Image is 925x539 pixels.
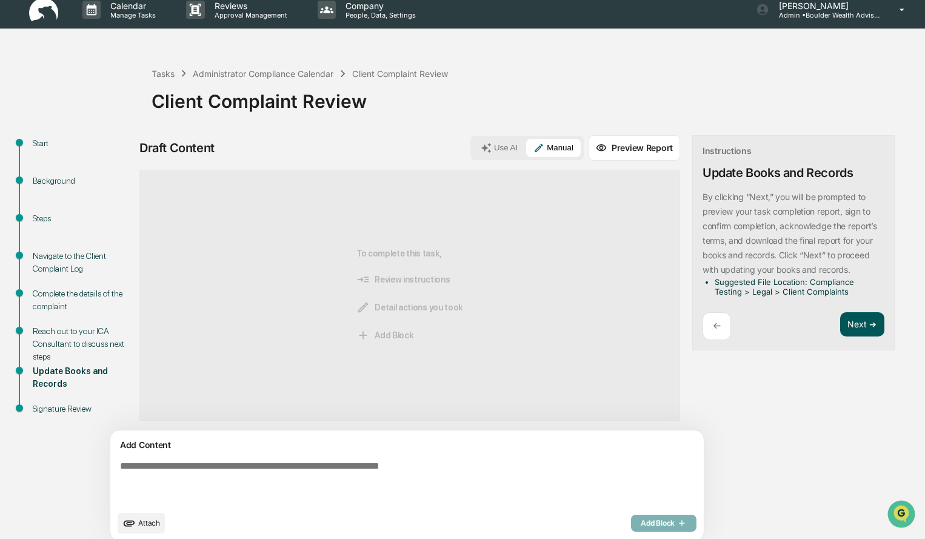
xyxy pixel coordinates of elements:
[769,11,882,19] p: Admin • Boulder Wealth Advisors
[118,438,696,452] div: Add Content
[769,1,882,11] p: [PERSON_NAME]
[356,301,463,314] span: Detail actions you took
[840,312,884,337] button: Next ➔
[206,96,221,111] button: Start new chat
[101,11,162,19] p: Manage Tasks
[33,325,132,363] div: Reach out to your ICA Consultant to discuss next steps
[33,287,132,313] div: Complete the details of the complaint
[526,139,581,157] button: Manual
[41,93,199,105] div: Start new chat
[88,154,98,164] div: 🗄️
[32,55,200,68] input: Clear
[12,154,22,164] div: 🖐️
[41,105,153,115] div: We're available if you need us!
[12,25,221,45] p: How can we help?
[205,11,293,19] p: Approval Management
[33,175,132,187] div: Background
[12,93,34,115] img: 1746055101610-c473b297-6a78-478c-a979-82029cc54cd1
[24,153,78,165] span: Preclearance
[138,518,160,527] span: Attach
[24,176,76,188] span: Data Lookup
[152,81,919,112] div: Client Complaint Review
[205,1,293,11] p: Reviews
[356,273,450,286] span: Review instructions
[33,365,132,390] div: Update Books and Records
[193,69,333,79] div: Administrator Compliance Calendar
[352,69,448,79] div: Client Complaint Review
[100,153,150,165] span: Attestations
[152,69,175,79] div: Tasks
[713,320,721,332] p: ←
[121,206,147,215] span: Pylon
[139,141,215,155] div: Draft Content
[33,403,132,415] div: Signature Review
[356,329,413,342] span: Add Block
[118,513,165,534] button: upload document
[12,177,22,187] div: 🔎
[715,277,880,296] li: Suggested File Location: Compliance Testing > Legal > Client Complaints
[101,1,162,11] p: Calendar
[336,11,422,19] p: People, Data, Settings
[336,1,422,11] p: Company
[7,171,81,193] a: 🔎Data Lookup
[33,250,132,275] div: Navigate to the Client Complaint Log
[85,205,147,215] a: Powered byPylon
[33,212,132,225] div: Steps
[589,135,680,161] button: Preview Report
[886,499,919,532] iframe: Open customer support
[473,139,525,157] button: Use AI
[703,192,877,275] p: By clicking “Next,” you will be prompted to preview your task completion report, sign to confirm ...
[7,148,83,170] a: 🖐️Preclearance
[33,137,132,150] div: Start
[703,166,853,180] div: Update Books and Records
[83,148,155,170] a: 🗄️Attestations
[356,190,463,401] div: To complete this task,
[703,146,752,156] div: Instructions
